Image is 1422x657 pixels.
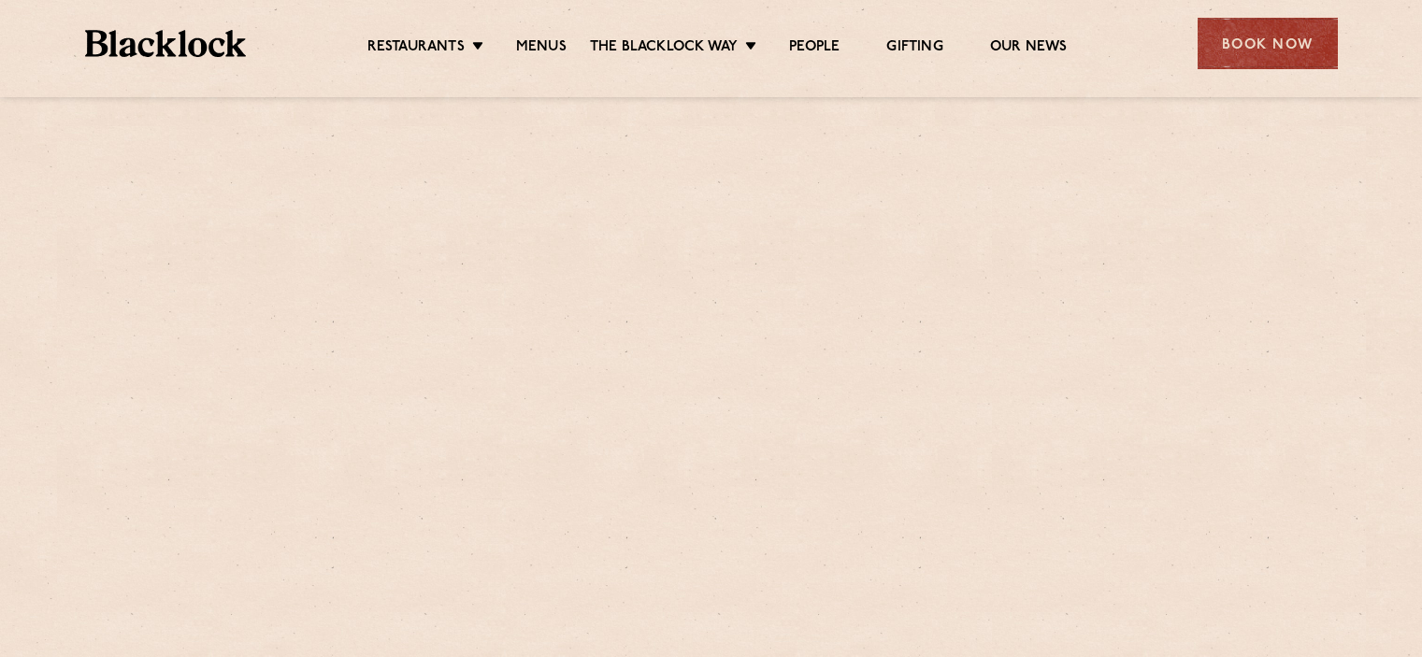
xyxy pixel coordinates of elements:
a: The Blacklock Way [590,38,738,59]
a: People [789,38,840,59]
img: BL_Textured_Logo-footer-cropped.svg [85,30,247,57]
a: Menus [516,38,567,59]
div: Book Now [1198,18,1338,69]
a: Gifting [886,38,942,59]
a: Restaurants [367,38,465,59]
a: Our News [990,38,1068,59]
